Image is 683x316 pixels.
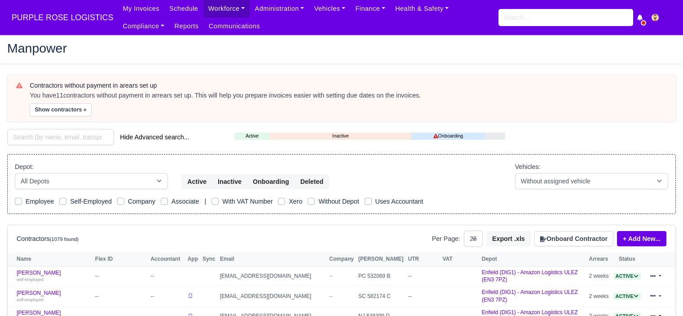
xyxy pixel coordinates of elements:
a: Active [234,132,269,140]
td: -- [406,266,441,286]
button: Active [181,174,212,189]
th: Arrears [587,253,611,266]
label: Self-Employed [70,196,112,207]
a: Enfield (DIG1) - Amazon Logistics ULEZ (EN3 7PZ) [482,289,578,303]
td: PC 532069 B [356,266,406,286]
th: Status [611,253,643,266]
label: Depot: [15,162,34,172]
span: -- [329,293,333,299]
td: 2 weeks [587,266,611,286]
strong: 11 [56,92,63,99]
td: -- [93,286,148,307]
button: Export .xls [486,231,531,246]
small: (1079 found) [50,236,79,242]
a: [PERSON_NAME] self-employed [17,270,91,283]
td: [EMAIL_ADDRESS][DOMAIN_NAME] [218,266,327,286]
label: Uses Accountant [375,196,423,207]
button: Hide Advanced search... [114,129,195,145]
label: Company [128,196,155,207]
th: Flex ID [93,253,148,266]
div: + Add New... [613,231,666,246]
span: | [204,198,206,205]
td: -- [148,286,185,307]
iframe: Chat Widget [638,273,683,316]
label: With VAT Number [222,196,273,207]
h6: Contractors without payment in arears set up [30,82,667,89]
span: Active [613,293,641,300]
td: SC 582174 C [356,286,406,307]
th: UTR [406,253,441,266]
button: Deleted [295,174,329,189]
th: Email [218,253,327,266]
label: Vehicles: [515,162,541,172]
div: You have contractors without payment in arrears set up. This will help you prepare invoices easie... [30,91,667,100]
button: Inactive [212,174,247,189]
td: [EMAIL_ADDRESS][DOMAIN_NAME] [218,286,327,307]
a: Enfield (DIG1) - Amazon Logistics ULEZ (EN3 7PZ) [482,269,578,283]
th: VAT [440,253,479,266]
button: Show contractors » [30,103,92,116]
label: Per Page: [432,234,460,244]
th: Depot [480,253,587,266]
a: Reports [169,18,203,35]
a: Compliance [118,18,169,35]
a: Communications [204,18,265,35]
a: Onboarding [411,132,485,140]
th: Company [327,253,356,266]
button: Onboard Contractor [534,231,613,246]
input: Search (by name, email, transporter id) ... [7,129,114,145]
a: Active [613,293,641,299]
input: Search... [498,9,633,26]
th: Accountant [148,253,185,266]
th: Sync [200,253,218,266]
label: Associate [172,196,199,207]
th: [PERSON_NAME] [356,253,406,266]
th: Name [8,253,93,266]
small: self-employed [17,277,44,282]
label: Without Depot [318,196,359,207]
td: -- [406,286,441,307]
a: PURPLE ROSE LOGISTICS [7,9,118,27]
a: + Add New... [617,231,666,246]
button: Onboarding [247,174,295,189]
span: -- [329,273,333,279]
label: Employee [26,196,54,207]
div: Manpower [0,35,683,64]
small: self-employed [17,297,44,302]
td: 2 weeks [587,286,611,307]
label: Xero [289,196,302,207]
a: Inactive [270,132,412,140]
td: -- [148,266,185,286]
a: [PERSON_NAME] self-employed [17,290,91,303]
td: -- [93,266,148,286]
th: App [185,253,200,266]
a: Active [613,273,641,279]
h2: Manpower [7,42,676,54]
h6: Contractors [17,235,79,243]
